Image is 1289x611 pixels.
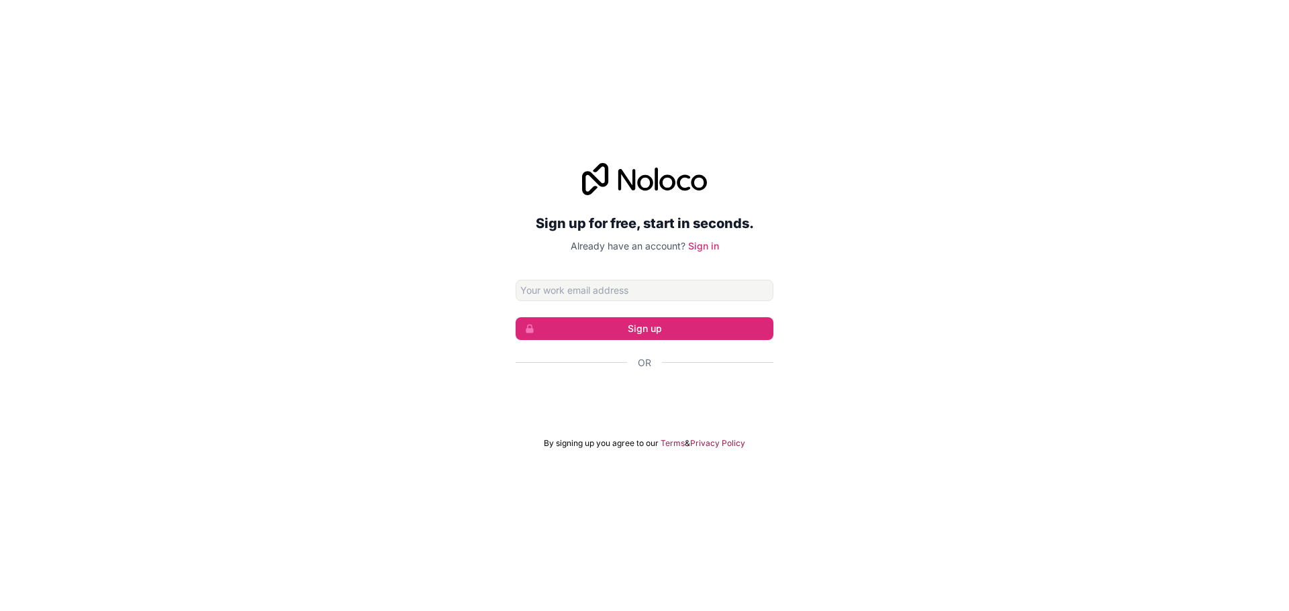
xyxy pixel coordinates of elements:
[571,240,685,252] span: Already have an account?
[516,211,773,235] h2: Sign up for free, start in seconds.
[544,438,659,449] span: By signing up you agree to our
[688,240,719,252] a: Sign in
[509,384,780,414] iframe: Bouton "Se connecter avec Google"
[516,317,773,340] button: Sign up
[516,280,773,301] input: Email address
[685,438,690,449] span: &
[661,438,685,449] a: Terms
[638,356,651,370] span: Or
[690,438,745,449] a: Privacy Policy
